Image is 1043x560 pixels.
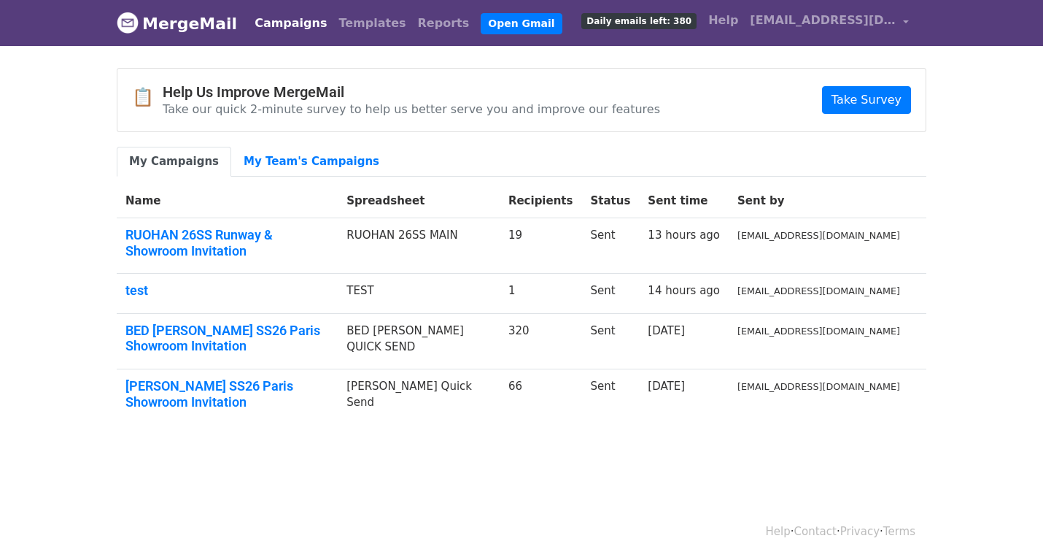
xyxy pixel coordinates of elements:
[794,525,837,538] a: Contact
[648,380,685,393] a: [DATE]
[338,313,500,369] td: BED [PERSON_NAME] QUICK SEND
[125,323,329,354] a: BED [PERSON_NAME] SS26 Paris Showroom Invitation
[338,184,500,218] th: Spreadsheet
[822,86,911,114] a: Take Survey
[639,184,729,218] th: Sent time
[581,13,697,29] span: Daily emails left: 380
[581,218,639,274] td: Sent
[500,313,582,369] td: 320
[163,101,660,117] p: Take our quick 2-minute survey to help us better serve you and improve our features
[648,284,720,297] a: 14 hours ago
[117,147,231,177] a: My Campaigns
[648,229,720,242] a: 13 hours ago
[117,12,139,34] img: MergeMail logo
[737,285,900,296] small: [EMAIL_ADDRESS][DOMAIN_NAME]
[125,378,329,410] a: [PERSON_NAME] SS26 Paris Showroom Invitation
[737,326,900,337] small: [EMAIL_ADDRESS][DOMAIN_NAME]
[883,525,915,538] a: Terms
[117,8,237,39] a: MergeMail
[744,6,915,40] a: [EMAIL_ADDRESS][DOMAIN_NAME]
[125,227,329,258] a: RUOHAN 26SS Runway & Showroom Invitation
[581,274,639,314] td: Sent
[840,525,880,538] a: Privacy
[412,9,476,38] a: Reports
[750,12,896,29] span: [EMAIL_ADDRESS][DOMAIN_NAME]
[648,324,685,337] a: [DATE]
[737,230,900,241] small: [EMAIL_ADDRESS][DOMAIN_NAME]
[481,13,562,34] a: Open Gmail
[500,369,582,424] td: 66
[766,525,791,538] a: Help
[117,184,338,218] th: Name
[500,274,582,314] td: 1
[231,147,392,177] a: My Team's Campaigns
[338,274,500,314] td: TEST
[581,184,639,218] th: Status
[333,9,411,38] a: Templates
[249,9,333,38] a: Campaigns
[729,184,909,218] th: Sent by
[125,283,329,299] a: test
[132,87,163,108] span: 📋
[702,6,744,35] a: Help
[575,6,702,35] a: Daily emails left: 380
[500,184,582,218] th: Recipients
[338,369,500,424] td: [PERSON_NAME] Quick Send
[338,218,500,274] td: RUOHAN 26SS MAIN
[500,218,582,274] td: 19
[737,381,900,392] small: [EMAIL_ADDRESS][DOMAIN_NAME]
[163,83,660,101] h4: Help Us Improve MergeMail
[581,313,639,369] td: Sent
[581,369,639,424] td: Sent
